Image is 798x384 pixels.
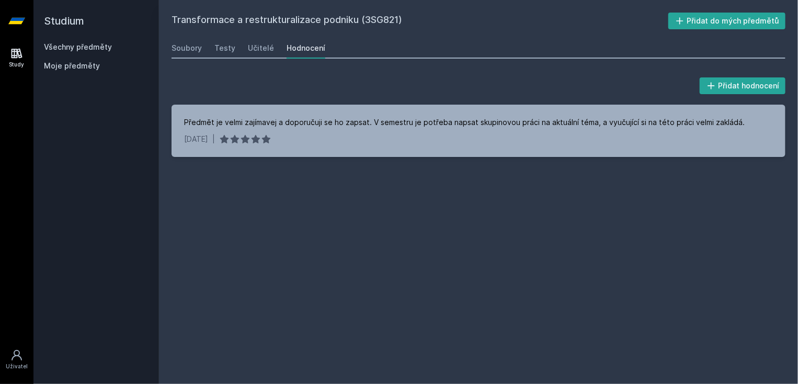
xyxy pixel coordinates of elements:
a: Study [2,42,31,74]
div: Hodnocení [287,43,325,53]
div: Předmět je velmi zajímavej a doporučuji se ho zapsat. V semestru je potřeba napsat skupinovou prá... [184,117,745,128]
div: | [212,134,215,144]
div: Uživatel [6,363,28,370]
div: Učitelé [248,43,274,53]
a: Hodnocení [287,38,325,59]
div: Testy [214,43,235,53]
button: Přidat do mých předmětů [668,13,786,29]
a: Testy [214,38,235,59]
div: [DATE] [184,134,208,144]
button: Přidat hodnocení [700,77,786,94]
span: Moje předměty [44,61,100,71]
div: Soubory [172,43,202,53]
a: Uživatel [2,344,31,376]
a: Všechny předměty [44,42,112,51]
a: Soubory [172,38,202,59]
a: Učitelé [248,38,274,59]
h2: Transformace a restrukturalizace podniku (3SG821) [172,13,668,29]
div: Study [9,61,25,69]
